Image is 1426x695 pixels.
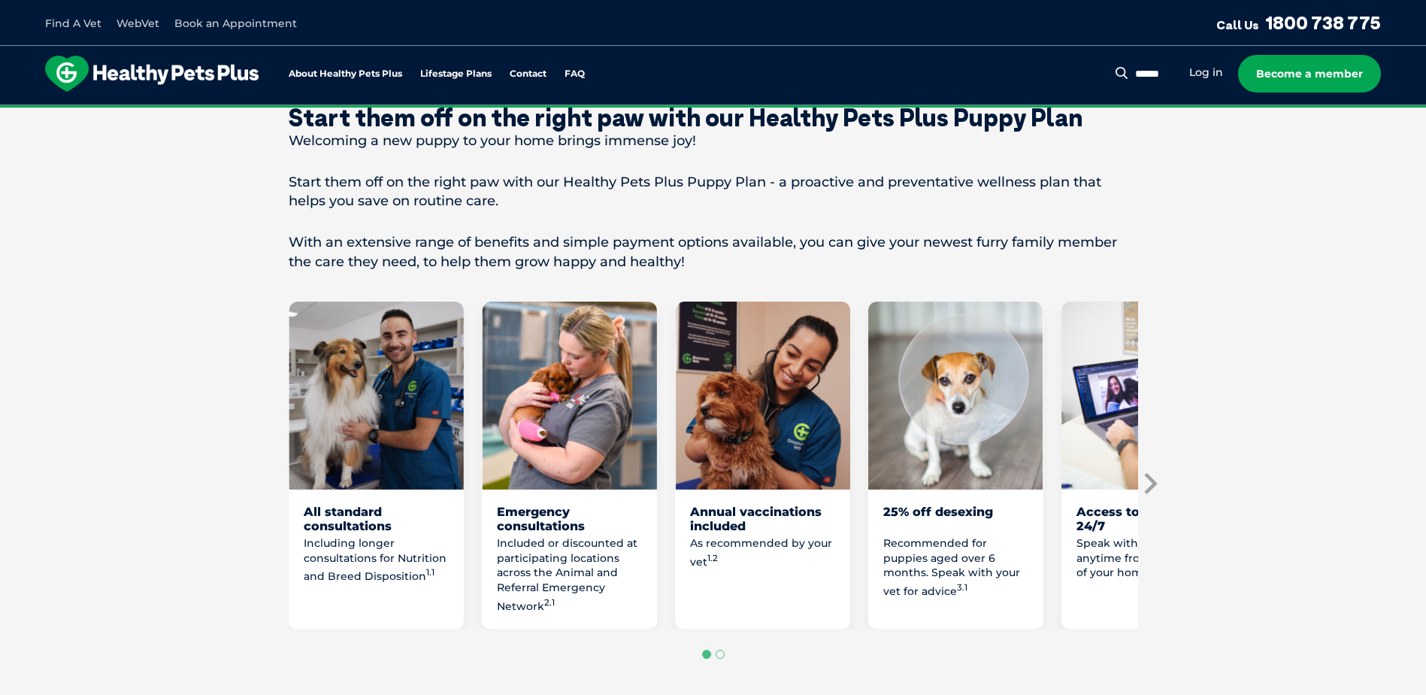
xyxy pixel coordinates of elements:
[1216,11,1381,34] a: Call Us1800 738 775
[45,56,259,92] img: hpp-logo
[482,302,657,629] li: 2 of 8
[1238,55,1381,93] a: Become a member
[289,233,1138,271] p: With an extensive range of benefits and simple payment options available, you can give your newes...
[289,103,1138,132] div: Start them off on the right paw with our Healthy Pets Plus Puppy Plan
[304,505,449,533] div: All standard consultations
[1061,302,1237,629] li: 5 of 8
[883,536,1028,599] p: Recommended for puppies aged over 6 months. Speak with your vet for advice
[174,17,297,30] a: Book an Appointment
[707,553,718,563] sup: 1.2
[304,536,449,584] p: Including longer consultations for Nutrition and Breed Disposition
[289,648,1138,661] ul: Select a slide to show
[45,17,101,30] a: Find A Vet
[690,536,835,569] p: As recommended by your vet
[883,505,1028,533] div: 25% off desexing
[289,69,402,79] a: About Healthy Pets Plus
[432,105,994,119] span: Proactive, preventative wellness program designed to keep your pet healthier and happier for longer
[716,650,725,659] button: Go to page 2
[1113,65,1131,80] button: Search
[117,17,159,30] a: WebVet
[1138,472,1161,495] button: Next slide
[289,132,1138,150] p: Welcoming a new puppy to your home brings immense joy!
[702,650,711,659] button: Go to page 1
[1216,17,1259,32] span: Call Us
[289,302,464,629] li: 1 of 8
[497,536,642,614] p: Included or discounted at participating locations across the Animal and Referral Emergency Network
[565,69,585,79] a: FAQ
[426,567,434,578] sup: 1.1
[1189,65,1223,80] a: Log in
[1076,536,1222,581] p: Speak with a qualified vet anytime from the comfort of your home
[497,505,642,533] div: Emergency consultations
[868,302,1043,629] li: 4 of 8
[690,505,835,533] div: Annual vaccinations included
[420,69,492,79] a: Lifestage Plans
[957,582,967,593] sup: 3.1
[544,597,555,608] sup: 2.1
[510,69,546,79] a: Contact
[675,302,850,629] li: 3 of 8
[289,173,1138,211] p: Start them off on the right paw with our Healthy Pets Plus Puppy Plan - a proactive and preventat...
[1076,505,1222,533] div: Access to WebVet 24/7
